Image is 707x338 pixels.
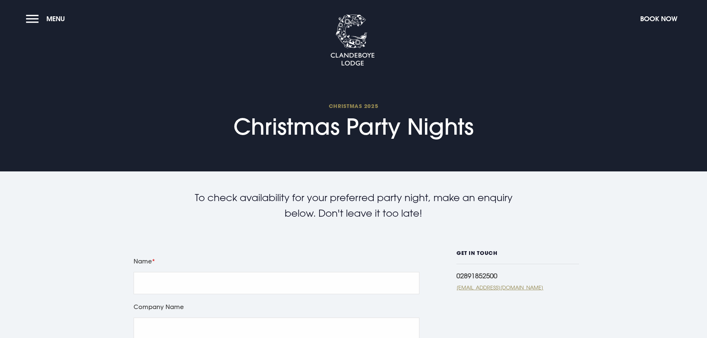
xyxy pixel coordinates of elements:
[134,256,419,266] label: Name
[330,14,375,66] img: Clandeboye Lodge
[636,11,681,27] button: Book Now
[456,250,579,264] h6: GET IN TOUCH
[134,302,419,312] label: Company Name
[233,102,474,109] span: Christmas 2025
[456,283,579,291] a: [EMAIL_ADDRESS][DOMAIN_NAME]
[183,190,524,221] p: To check availability for your preferred party night, make an enquiry below. Don't leave it too l...
[456,272,579,280] div: 02891852500
[46,14,65,23] span: Menu
[233,102,474,140] h1: Christmas Party Nights
[26,11,69,27] button: Menu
